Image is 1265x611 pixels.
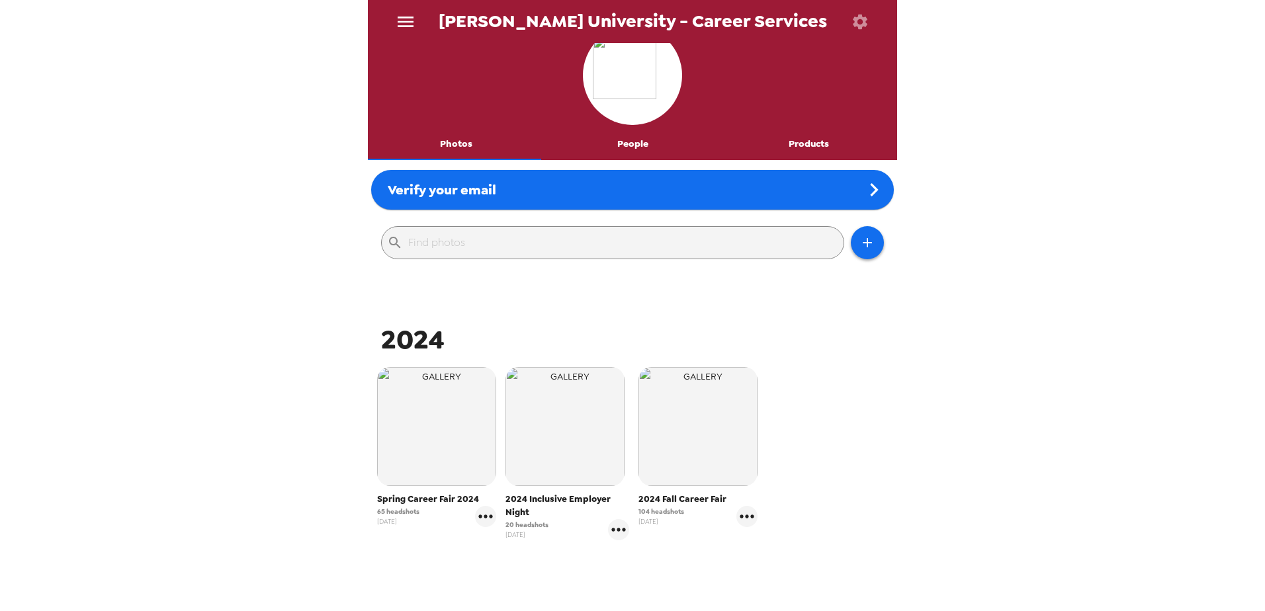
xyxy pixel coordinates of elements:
[638,516,684,526] span: [DATE]
[377,507,419,516] span: 65 headshots
[505,367,625,486] img: gallery
[408,232,838,253] input: Find photos
[638,493,758,506] span: 2024 Fall Career Fair
[505,520,548,530] span: 20 headshots
[377,493,496,506] span: Spring Career Fair 2024
[388,181,496,198] span: Verify your email
[505,493,630,519] span: 2024 Inclusive Employer Night
[505,530,548,540] span: [DATE]
[593,36,672,115] img: org logo
[439,13,827,30] span: [PERSON_NAME] University - Career Services
[545,128,721,160] button: People
[368,128,545,160] button: Photos
[381,322,445,357] span: 2024
[377,516,419,526] span: [DATE]
[736,506,758,527] button: gallery menu
[720,128,897,160] button: Products
[475,506,496,527] button: gallery menu
[638,367,758,486] img: gallery
[638,507,684,516] span: 104 headshots
[608,519,629,540] button: gallery menu
[377,367,496,486] img: gallery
